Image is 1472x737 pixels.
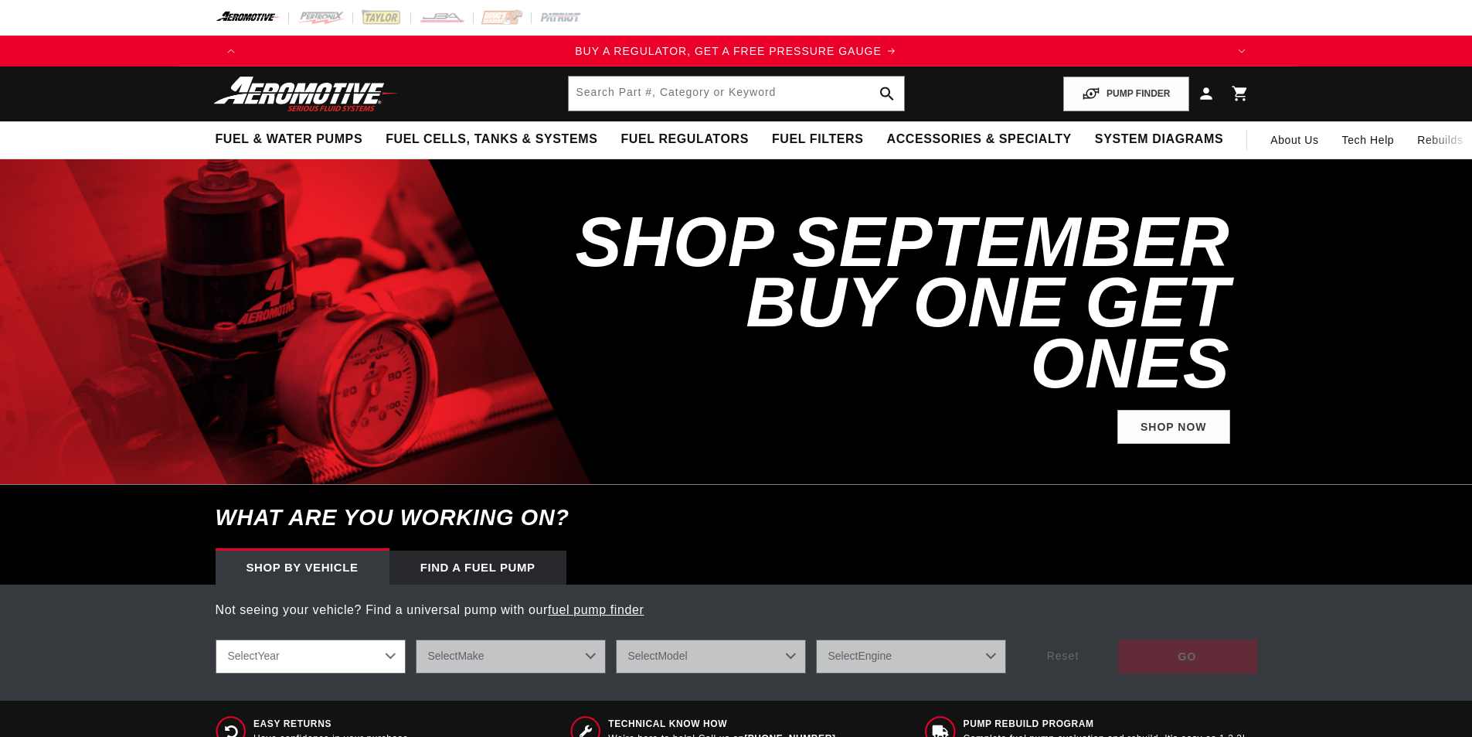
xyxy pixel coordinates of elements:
summary: Tech Help [1331,121,1406,159]
button: search button [870,77,904,111]
a: BUY A REGULATOR, GET A FREE PRESSURE GAUGE [246,43,1226,60]
a: About Us [1259,121,1330,159]
a: Shop Now [1117,410,1230,445]
p: Not seeing your vehicle? Find a universal pump with our [216,600,1257,620]
summary: Fuel Cells, Tanks & Systems [374,121,609,158]
div: Shop by vehicle [216,551,389,585]
span: Easy Returns [253,718,412,731]
summary: Accessories & Specialty [875,121,1083,158]
span: Fuel Filters [772,131,864,148]
select: Engine [816,640,1006,674]
span: About Us [1270,134,1318,146]
div: Announcement [246,43,1226,60]
div: 1 of 4 [246,43,1226,60]
select: Model [616,640,806,674]
span: BUY A REGULATOR, GET A FREE PRESSURE GAUGE [575,45,882,57]
summary: Fuel Regulators [609,121,760,158]
input: Search by Part Number, Category or Keyword [569,77,904,111]
img: Aeromotive [209,76,403,112]
span: Accessories & Specialty [887,131,1072,148]
summary: Fuel Filters [760,121,875,158]
button: Translation missing: en.sections.announcements.previous_announcement [216,36,246,67]
summary: Fuel & Water Pumps [204,121,375,158]
select: Make [416,640,606,674]
summary: System Diagrams [1083,121,1235,158]
span: Pump Rebuild program [964,718,1246,731]
button: PUMP FINDER [1063,77,1188,111]
span: System Diagrams [1095,131,1223,148]
slideshow-component: Translation missing: en.sections.announcements.announcement_bar [177,36,1296,67]
span: Tech Help [1342,131,1395,148]
button: Translation missing: en.sections.announcements.next_announcement [1226,36,1257,67]
div: Find a Fuel Pump [389,551,566,585]
span: Fuel & Water Pumps [216,131,363,148]
a: fuel pump finder [548,603,644,616]
span: Fuel Regulators [620,131,748,148]
span: Fuel Cells, Tanks & Systems [386,131,597,148]
h6: What are you working on? [177,485,1296,551]
select: Year [216,640,406,674]
span: Technical Know How [608,718,835,731]
h2: SHOP SEPTEMBER BUY ONE GET ONES [569,212,1230,394]
span: Rebuilds [1417,131,1463,148]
